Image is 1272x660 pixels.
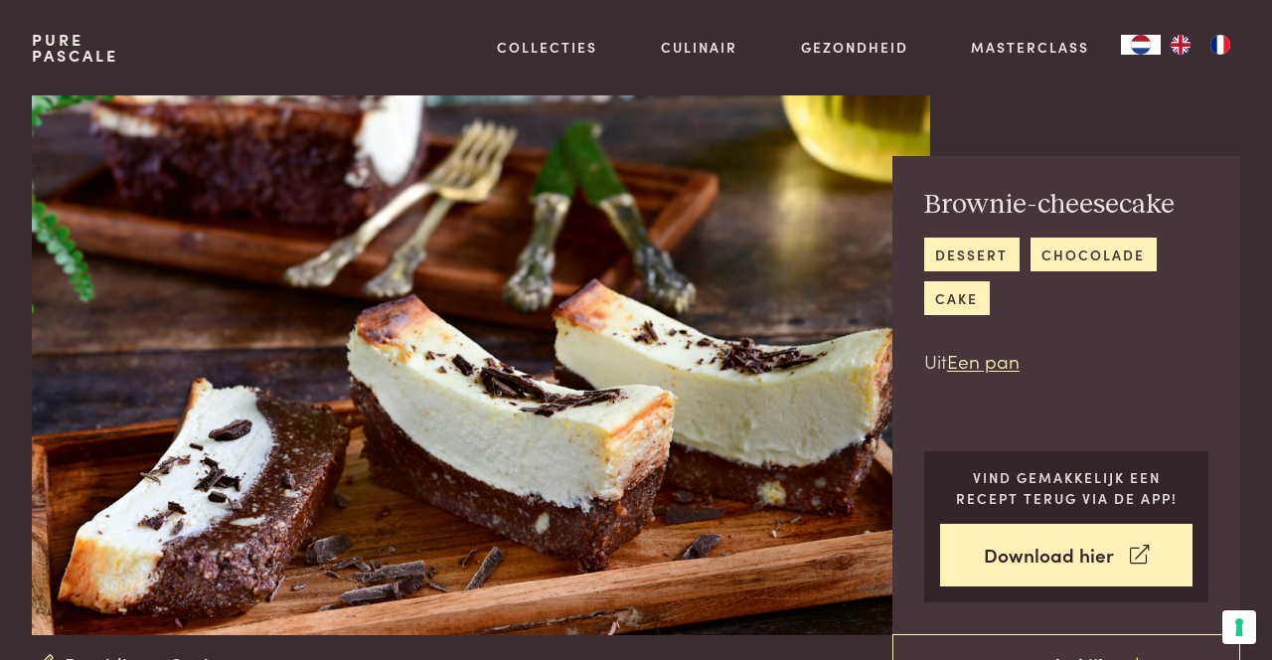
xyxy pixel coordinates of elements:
aside: Language selected: Nederlands [1121,35,1240,55]
a: Masterclass [971,37,1089,58]
img: Brownie-cheesecake [32,95,930,635]
a: chocolade [1031,238,1157,270]
button: Uw voorkeuren voor toestemming voor trackingtechnologieën [1222,610,1256,644]
p: Vind gemakkelijk een recept terug via de app! [940,467,1193,508]
div: Language [1121,35,1161,55]
a: PurePascale [32,32,118,64]
a: FR [1200,35,1240,55]
a: dessert [924,238,1020,270]
a: Een pan [947,347,1020,374]
a: cake [924,281,990,314]
a: Collecties [497,37,597,58]
p: Uit [924,347,1208,376]
a: EN [1161,35,1200,55]
a: Gezondheid [801,37,908,58]
a: NL [1121,35,1161,55]
a: Culinair [661,37,737,58]
ul: Language list [1161,35,1240,55]
h2: Brownie-cheesecake [924,188,1208,223]
a: Download hier [940,524,1193,586]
